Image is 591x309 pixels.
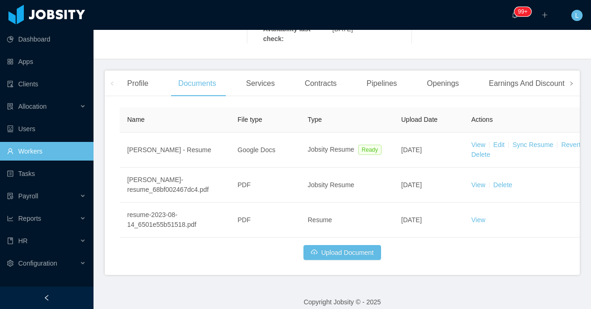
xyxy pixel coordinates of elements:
span: Name [127,116,144,123]
span: [DATE] [401,146,422,154]
div: Pipelines [359,70,404,97]
span: Upload Date [401,116,438,123]
a: icon: appstoreApps [7,52,86,71]
span: L [575,10,579,21]
a: Sync Resume [512,141,553,148]
div: Documents [171,70,223,97]
a: icon: userWorkers [7,142,86,161]
div: Profile [120,70,156,97]
div: Contracts [297,70,344,97]
button: icon: cloud-uploadUpload Document [303,245,381,260]
i: icon: plus [541,12,548,18]
a: icon: robotUsers [7,119,86,138]
span: Configuration [18,260,57,267]
a: Delete [493,181,512,189]
span: [DATE] [401,181,422,189]
span: Jobsity Resume [308,181,354,189]
span: Type [308,116,322,123]
a: icon: pie-chartDashboard [7,30,86,49]
sup: 576 [514,7,531,16]
span: Reports [18,215,41,222]
td: PDF [230,203,300,238]
td: PDF [230,168,300,203]
span: Payroll [18,192,38,200]
span: HR [18,237,28,245]
span: Allocation [18,103,47,110]
span: Actions [471,116,493,123]
td: [PERSON_NAME] - Resume [120,133,230,168]
a: Revert [561,141,580,148]
span: Ready [358,145,382,155]
a: View [471,181,485,189]
a: Edit [493,141,505,148]
a: View [471,141,485,148]
a: icon: profileTasks [7,164,86,183]
td: Google Docs [230,133,300,168]
i: icon: right [569,81,574,86]
span: Resume [308,216,332,224]
td: [PERSON_NAME]-resume_68bf002467dc4.pdf [120,168,230,203]
div: Earnings And Discounts [482,70,576,97]
td: resume-2023-08-14_6501e55b51518.pdf [120,203,230,238]
i: icon: file-protect [7,193,14,199]
a: View [471,216,485,224]
div: Services [238,70,282,97]
i: icon: line-chart [7,215,14,222]
i: icon: book [7,238,14,244]
div: Openings [419,70,467,97]
a: Delete [471,151,490,158]
span: Jobsity Resume [308,146,354,153]
i: icon: setting [7,260,14,267]
i: icon: bell [512,12,518,18]
i: icon: solution [7,103,14,110]
span: File type [238,116,262,123]
a: icon: auditClients [7,75,86,93]
span: [DATE] [401,216,422,224]
i: icon: left [110,81,115,86]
